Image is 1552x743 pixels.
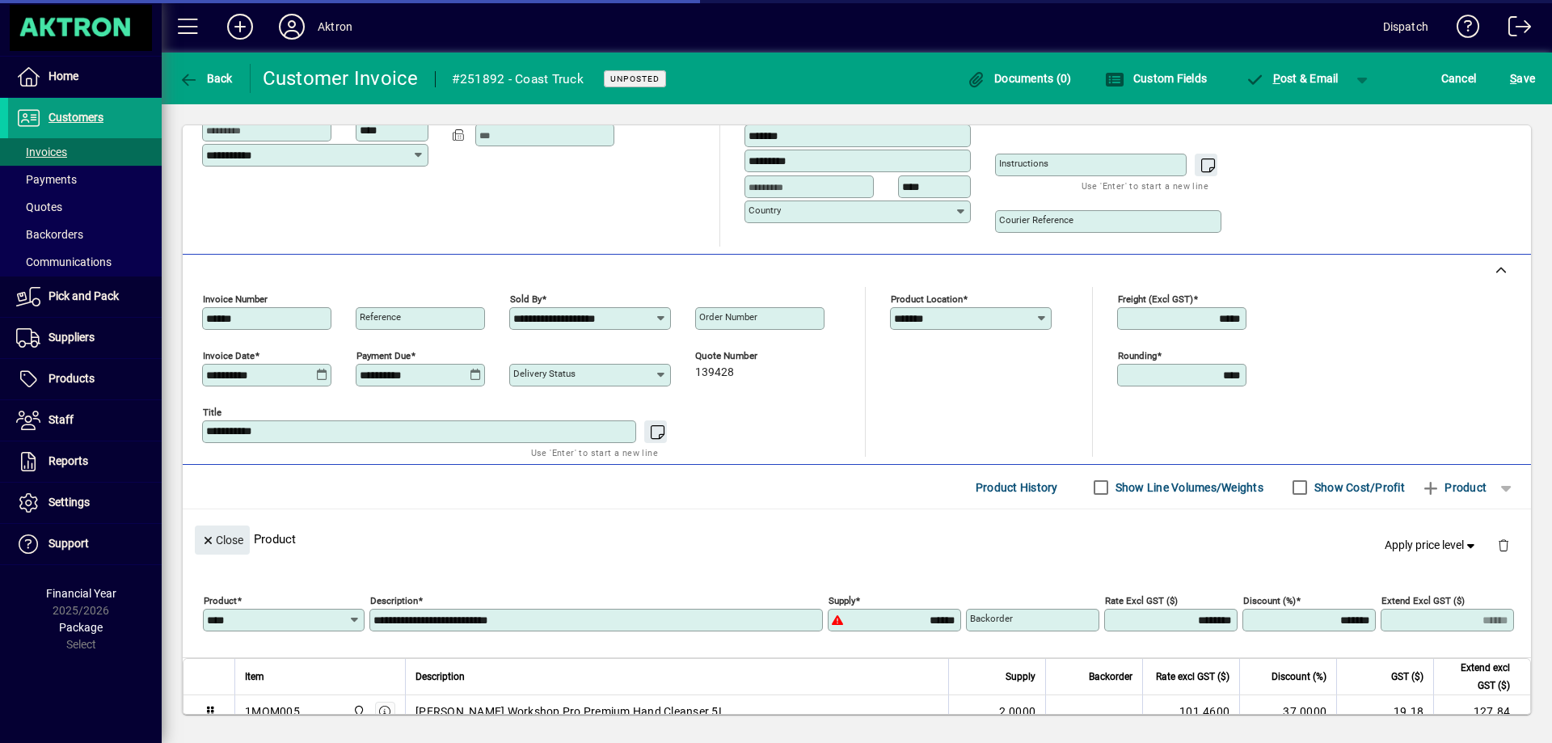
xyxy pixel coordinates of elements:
[204,595,237,606] mat-label: Product
[179,72,233,85] span: Back
[175,64,237,93] button: Back
[360,311,401,323] mat-label: Reference
[970,613,1013,624] mat-label: Backorder
[245,668,264,686] span: Item
[1437,64,1481,93] button: Cancel
[999,703,1036,720] span: 2.0000
[48,413,74,426] span: Staff
[829,595,855,606] mat-label: Supply
[8,318,162,358] a: Suppliers
[513,368,576,379] mat-label: Delivery status
[8,221,162,248] a: Backorders
[1156,668,1229,686] span: Rate excl GST ($)
[1381,595,1465,606] mat-label: Extend excl GST ($)
[452,66,584,92] div: #251892 - Coast Truck
[266,12,318,41] button: Profile
[191,532,254,547] app-page-header-button: Close
[8,359,162,399] a: Products
[203,407,221,418] mat-label: Title
[8,57,162,97] a: Home
[1444,3,1480,56] a: Knowledge Base
[356,350,411,361] mat-label: Payment due
[183,509,1531,568] div: Product
[1421,475,1487,500] span: Product
[1510,72,1516,85] span: S
[695,351,792,361] span: Quote number
[1441,65,1477,91] span: Cancel
[610,74,660,84] span: Unposted
[699,311,757,323] mat-label: Order number
[1006,668,1035,686] span: Supply
[1237,64,1347,93] button: Post & Email
[203,293,268,305] mat-label: Invoice number
[695,366,734,379] span: 139428
[1496,3,1532,56] a: Logout
[8,441,162,482] a: Reports
[1118,350,1157,361] mat-label: Rounding
[1510,65,1535,91] span: ave
[1089,668,1132,686] span: Backorder
[891,293,963,305] mat-label: Product location
[195,526,250,555] button: Close
[1506,64,1539,93] button: Save
[8,138,162,166] a: Invoices
[8,248,162,276] a: Communications
[1105,595,1178,606] mat-label: Rate excl GST ($)
[1378,531,1485,560] button: Apply price level
[999,214,1073,226] mat-label: Courier Reference
[16,173,77,186] span: Payments
[48,331,95,344] span: Suppliers
[201,527,243,554] span: Close
[1311,479,1405,496] label: Show Cost/Profit
[969,473,1065,502] button: Product History
[8,193,162,221] a: Quotes
[1391,668,1423,686] span: GST ($)
[8,277,162,317] a: Pick and Pack
[531,443,658,462] mat-hint: Use 'Enter' to start a new line
[48,496,90,509] span: Settings
[1484,526,1523,564] button: Delete
[1336,695,1433,728] td: 19.18
[510,293,542,305] mat-label: Sold by
[1413,473,1495,502] button: Product
[1082,176,1208,195] mat-hint: Use 'Enter' to start a new line
[1112,479,1263,496] label: Show Line Volumes/Weights
[48,70,78,82] span: Home
[967,72,1072,85] span: Documents (0)
[1383,14,1428,40] div: Dispatch
[370,595,418,606] mat-label: Description
[59,621,103,634] span: Package
[318,14,352,40] div: Aktron
[214,12,266,41] button: Add
[8,400,162,441] a: Staff
[48,372,95,385] span: Products
[16,255,112,268] span: Communications
[749,205,781,216] mat-label: Country
[1433,695,1530,728] td: 127.84
[1273,72,1280,85] span: P
[1385,537,1478,554] span: Apply price level
[245,703,300,720] div: 1MOM005
[1243,595,1296,606] mat-label: Discount (%)
[1484,538,1523,552] app-page-header-button: Delete
[263,65,419,91] div: Customer Invoice
[1118,293,1193,305] mat-label: Freight (excl GST)
[48,454,88,467] span: Reports
[415,703,725,720] span: [PERSON_NAME] Workshop Pro Premium Hand Cleanser 5L
[1245,72,1339,85] span: ost & Email
[1101,64,1211,93] button: Custom Fields
[16,201,62,213] span: Quotes
[8,524,162,564] a: Support
[1444,659,1510,694] span: Extend excl GST ($)
[963,64,1076,93] button: Documents (0)
[16,146,67,158] span: Invoices
[1272,668,1326,686] span: Discount (%)
[1239,695,1336,728] td: 37.0000
[8,483,162,523] a: Settings
[46,587,116,600] span: Financial Year
[16,228,83,241] span: Backorders
[203,350,255,361] mat-label: Invoice date
[999,158,1048,169] mat-label: Instructions
[8,166,162,193] a: Payments
[1153,703,1229,720] div: 101.4600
